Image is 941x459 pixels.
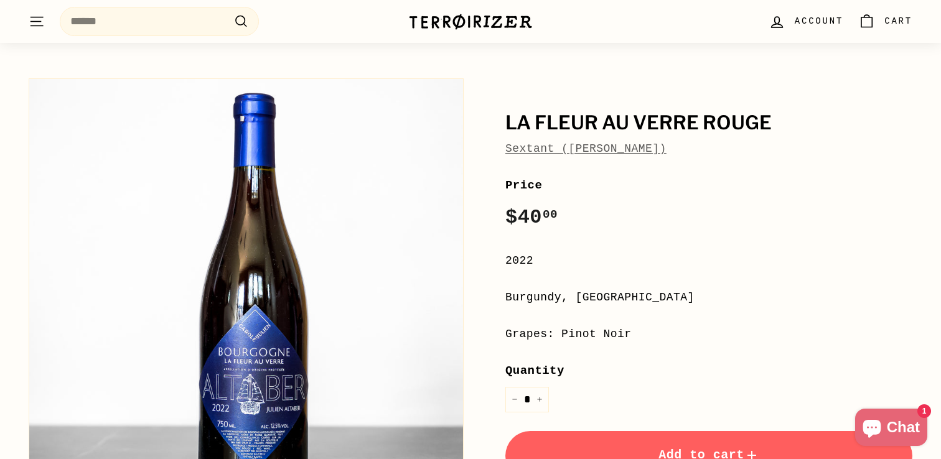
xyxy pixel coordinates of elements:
a: Account [761,3,851,40]
h1: La Fleur Au Verre Rouge [505,113,912,134]
sup: 00 [543,208,558,221]
button: Reduce item quantity by one [505,387,524,412]
button: Increase item quantity by one [530,387,549,412]
input: quantity [505,387,549,412]
inbox-online-store-chat: Shopify online store chat [851,409,931,449]
span: Account [795,14,843,28]
label: Quantity [505,361,912,380]
div: Burgundy, [GEOGRAPHIC_DATA] [505,289,912,307]
a: Sextant ([PERSON_NAME]) [505,142,667,155]
span: $40 [505,206,558,229]
div: Grapes: Pinot Noir [505,325,912,343]
div: 2022 [505,252,912,270]
span: Cart [884,14,912,28]
a: Cart [851,3,920,40]
label: Price [505,176,912,195]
